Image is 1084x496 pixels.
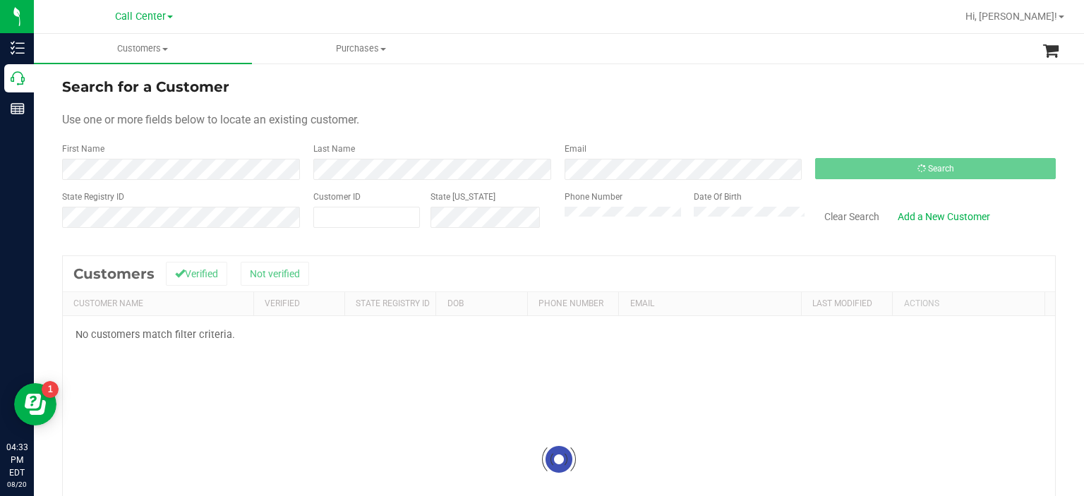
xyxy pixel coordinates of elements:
label: Date Of Birth [694,190,742,203]
p: 04:33 PM EDT [6,441,28,479]
inline-svg: Call Center [11,71,25,85]
label: Customer ID [313,190,361,203]
inline-svg: Inventory [11,41,25,55]
label: First Name [62,143,104,155]
span: Call Center [115,11,166,23]
label: Email [565,143,586,155]
iframe: Resource center [14,383,56,425]
span: Customers [34,42,252,55]
button: Clear Search [815,205,889,229]
button: Search [815,158,1056,179]
span: Use one or more fields below to locate an existing customer. [62,113,359,126]
inline-svg: Reports [11,102,25,116]
a: Purchases [252,34,470,63]
span: Purchases [253,42,469,55]
a: Add a New Customer [889,205,999,229]
span: Search [928,164,954,174]
iframe: Resource center unread badge [42,381,59,398]
a: Customers [34,34,252,63]
span: Hi, [PERSON_NAME]! [965,11,1057,22]
label: Last Name [313,143,355,155]
span: Search for a Customer [62,78,229,95]
label: State [US_STATE] [430,190,495,203]
label: State Registry ID [62,190,124,203]
label: Phone Number [565,190,622,203]
p: 08/20 [6,479,28,490]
